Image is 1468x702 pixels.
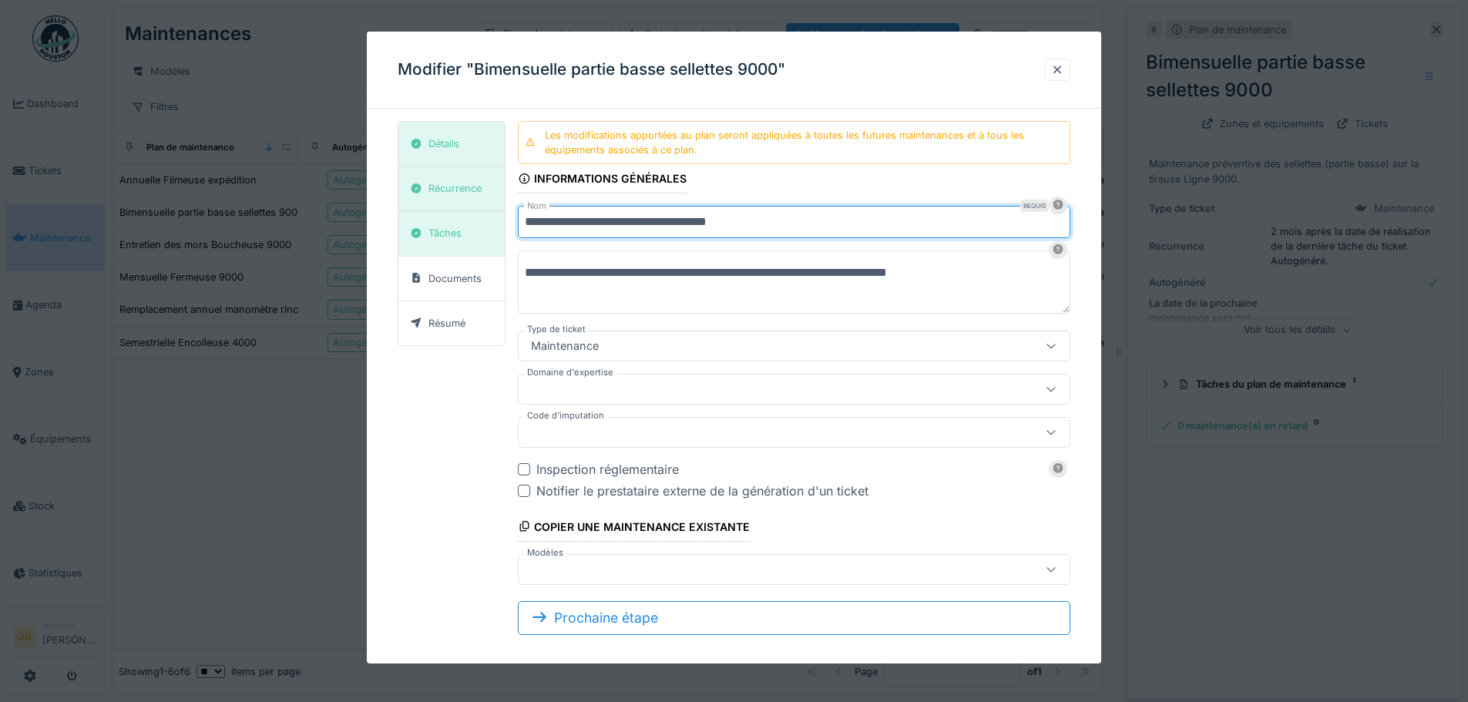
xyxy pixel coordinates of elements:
label: Code d'imputation [524,409,607,422]
div: Résumé [428,316,465,331]
label: Modèles [524,546,566,559]
div: Les modifications apportées au plan seront appliquées à toutes les futures maintenances et à tous... [545,128,1063,157]
div: Requis [1020,200,1049,212]
div: Inspection réglementaire [536,460,1070,479]
div: Prochaine étape [518,601,1070,635]
div: Informations générales [518,167,687,193]
h3: Modifier "Bimensuelle partie basse sellettes 9000" [398,60,785,79]
div: Notifier le prestataire externe de la génération d'un ticket [536,482,1070,500]
div: Documents [428,271,482,286]
label: Domaine d'expertise [524,366,616,379]
div: Tâches [428,226,462,240]
label: Type de ticket [524,323,589,336]
div: Copier une maintenance existante [518,516,751,542]
div: Détails [428,136,459,151]
label: Nom [524,200,549,213]
div: Maintenance [525,338,605,354]
div: Récurrence [428,181,482,196]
